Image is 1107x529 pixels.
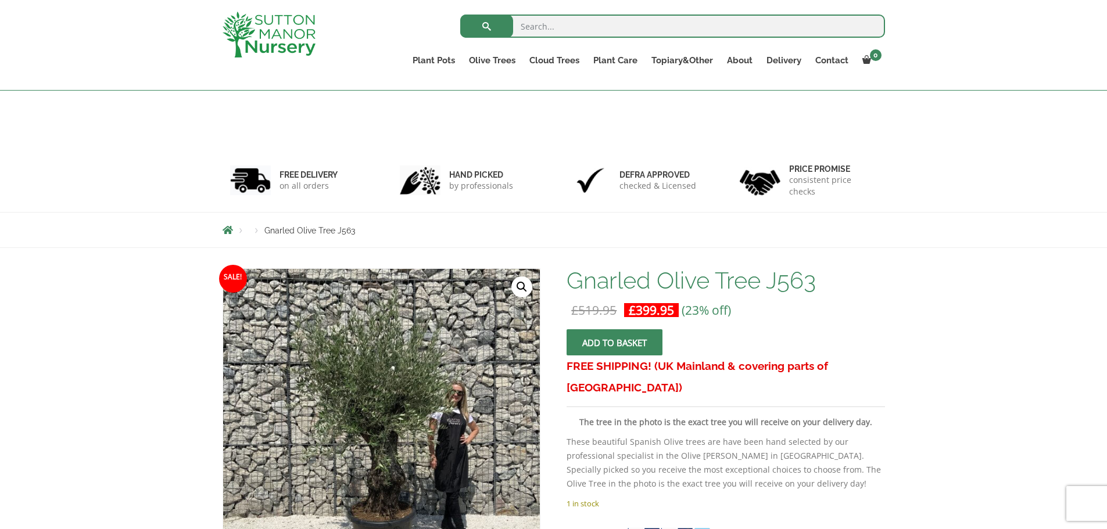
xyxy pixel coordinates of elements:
h3: FREE SHIPPING! (UK Mainland & covering parts of [GEOGRAPHIC_DATA]) [567,355,884,398]
span: £ [571,302,578,318]
span: Sale! [219,265,247,293]
a: View full-screen image gallery [511,276,532,297]
input: Search... [460,15,885,38]
img: 1.jpg [230,165,271,195]
h6: Defra approved [619,170,696,180]
nav: Breadcrumbs [223,225,885,235]
strong: The tree in the photo is the exact tree you will receive on your delivery day. [579,416,872,427]
h6: Price promise [789,164,877,174]
a: Plant Pots [406,52,462,69]
a: Cloud Trees [522,52,586,69]
a: About [720,52,760,69]
p: 1 in stock [567,496,884,510]
span: 0 [870,49,882,61]
p: consistent price checks [789,174,877,197]
h6: hand picked [449,170,513,180]
img: logo [223,12,316,57]
h1: Gnarled Olive Tree J563 [567,268,884,293]
p: on all orders [280,180,338,192]
img: 3.jpg [570,165,611,195]
bdi: 519.95 [571,302,617,318]
img: 4.jpg [740,163,780,198]
img: 2.jpg [400,165,440,195]
a: Delivery [760,52,808,69]
a: Olive Trees [462,52,522,69]
a: 0 [855,52,885,69]
p: by professionals [449,180,513,192]
p: These beautiful Spanish Olive trees are have been hand selected by our professional specialist in... [567,435,884,491]
span: (23% off) [682,302,731,318]
p: checked & Licensed [619,180,696,192]
a: Topiary&Other [644,52,720,69]
button: Add to basket [567,329,662,355]
span: Gnarled Olive Tree J563 [264,226,355,235]
span: £ [629,302,636,318]
bdi: 399.95 [629,302,674,318]
h6: FREE DELIVERY [280,170,338,180]
a: Plant Care [586,52,644,69]
a: Contact [808,52,855,69]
